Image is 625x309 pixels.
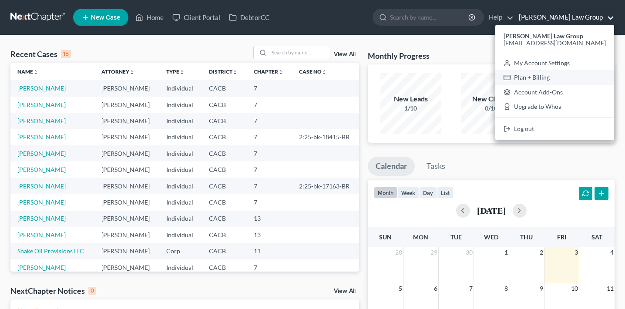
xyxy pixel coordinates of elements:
[495,85,614,100] a: Account Add-Ons
[17,101,66,108] a: [PERSON_NAME]
[17,182,66,190] a: [PERSON_NAME]
[292,129,359,145] td: 2:25-bk-18415-BB
[17,117,66,124] a: [PERSON_NAME]
[159,259,202,275] td: Individual
[606,283,615,294] span: 11
[159,97,202,113] td: Individual
[247,97,292,113] td: 7
[202,227,246,243] td: CACB
[504,32,583,40] strong: [PERSON_NAME] Law Group
[247,113,292,129] td: 7
[484,10,514,25] a: Help
[504,247,509,258] span: 1
[390,9,470,25] input: Search by name...
[10,49,71,59] div: Recent Cases
[94,113,159,129] td: [PERSON_NAME]
[94,161,159,178] td: [PERSON_NAME]
[539,283,544,294] span: 9
[368,50,430,61] h3: Monthly Progress
[17,247,84,255] a: Snake Oil Provisions LLC
[539,247,544,258] span: 2
[209,68,238,75] a: Districtunfold_more
[202,194,246,210] td: CACB
[17,150,66,157] a: [PERSON_NAME]
[299,68,327,75] a: Case Nounfold_more
[247,161,292,178] td: 7
[247,243,292,259] td: 11
[17,231,66,238] a: [PERSON_NAME]
[202,178,246,194] td: CACB
[232,70,238,75] i: unfold_more
[10,285,96,296] div: NextChapter Notices
[461,104,522,113] div: 0/10
[33,70,38,75] i: unfold_more
[202,113,246,129] td: CACB
[202,80,246,96] td: CACB
[247,178,292,194] td: 7
[334,288,356,294] a: View All
[17,133,66,141] a: [PERSON_NAME]
[461,94,522,104] div: New Clients
[247,259,292,275] td: 7
[168,10,225,25] a: Client Portal
[468,283,474,294] span: 7
[202,243,246,259] td: CACB
[94,243,159,259] td: [PERSON_NAME]
[166,68,185,75] a: Typeunfold_more
[419,187,437,198] button: day
[292,178,359,194] td: 2:25-bk-17163-BR
[557,233,566,241] span: Fri
[504,283,509,294] span: 8
[17,68,38,75] a: Nameunfold_more
[94,145,159,161] td: [PERSON_NAME]
[179,70,185,75] i: unfold_more
[159,211,202,227] td: Individual
[495,25,614,140] div: [PERSON_NAME] Law Group
[202,211,246,227] td: CACB
[247,129,292,145] td: 7
[394,247,403,258] span: 28
[495,121,614,136] a: Log out
[94,211,159,227] td: [PERSON_NAME]
[374,187,397,198] button: month
[159,178,202,194] td: Individual
[247,145,292,161] td: 7
[419,157,453,176] a: Tasks
[430,247,438,258] span: 29
[88,287,96,295] div: 0
[380,94,441,104] div: New Leads
[484,233,498,241] span: Wed
[94,194,159,210] td: [PERSON_NAME]
[433,283,438,294] span: 6
[94,259,159,275] td: [PERSON_NAME]
[202,259,246,275] td: CACB
[495,70,614,85] a: Plan + Billing
[94,178,159,194] td: [PERSON_NAME]
[397,187,419,198] button: week
[269,46,330,59] input: Search by name...
[379,233,392,241] span: Sun
[514,10,614,25] a: [PERSON_NAME] Law Group
[17,215,66,222] a: [PERSON_NAME]
[94,227,159,243] td: [PERSON_NAME]
[94,129,159,145] td: [PERSON_NAME]
[247,194,292,210] td: 7
[91,14,120,21] span: New Case
[247,227,292,243] td: 13
[94,80,159,96] td: [PERSON_NAME]
[131,10,168,25] a: Home
[17,166,66,173] a: [PERSON_NAME]
[254,68,283,75] a: Chapterunfold_more
[477,206,506,215] h2: [DATE]
[61,50,71,58] div: 15
[570,283,579,294] span: 10
[495,56,614,71] a: My Account Settings
[450,233,462,241] span: Tue
[129,70,134,75] i: unfold_more
[398,283,403,294] span: 5
[202,97,246,113] td: CACB
[609,247,615,258] span: 4
[322,70,327,75] i: unfold_more
[17,84,66,92] a: [PERSON_NAME]
[17,264,66,271] a: [PERSON_NAME]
